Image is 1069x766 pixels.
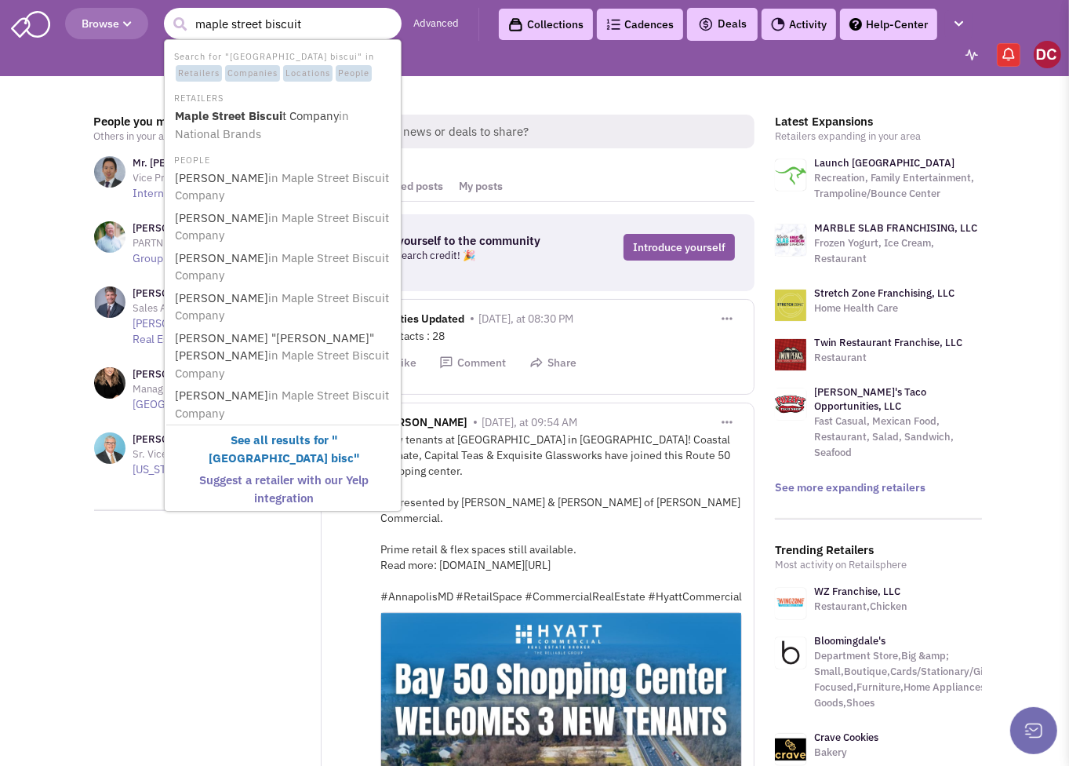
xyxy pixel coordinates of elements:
a: Introduce yourself [624,234,735,261]
button: Share [529,356,576,370]
div: New tenants at [GEOGRAPHIC_DATA] in [GEOGRAPHIC_DATA]! Coastal Climate, Capital Teas & Exquisite ... [380,432,742,604]
h3: [PERSON_NAME] [133,367,301,381]
a: [PERSON_NAME]in Maple Street Biscuit Company [170,168,398,206]
b: Maple Street Biscui [175,108,282,123]
h3: [PERSON_NAME] [133,286,301,301]
a: See all results for "[GEOGRAPHIC_DATA] bisc" [170,430,398,469]
a: [PERSON_NAME] "[PERSON_NAME]" [PERSON_NAME]in Maple Street Biscuit Company [170,328,398,385]
b: Suggest a retailer with our Yelp integration [200,472,369,505]
span: in Maple Street Biscuit Company [175,348,389,381]
span: in Maple Street Biscuit Company [175,388,389,421]
li: RETAILERS [166,89,399,105]
a: Maple Street Biscuit Companyin National Brands [170,106,398,144]
img: SmartAdmin [11,8,50,38]
a: My posts [451,172,511,201]
div: Contacts : 28 [380,328,742,344]
img: Activity.png [771,17,785,31]
h3: People you may know [94,115,301,129]
a: [PERSON_NAME]in Maple Street Biscuit Company [170,248,398,286]
span: in Maple Street Biscuit Company [175,290,389,323]
a: Launch [GEOGRAPHIC_DATA] [814,156,954,170]
button: Comment [439,356,506,370]
span: Entities Updated [380,312,464,330]
a: Help-Center [840,9,937,40]
a: WZ Franchise, LLC [814,585,900,598]
b: See all results for "[GEOGRAPHIC_DATA] bisc" [209,432,360,465]
p: Get a free research credit! 🎉 [340,248,562,264]
span: Browse [82,16,132,31]
a: Trinity Commercial Group [133,235,284,265]
img: www.cravecookies.com [775,734,806,765]
span: Vice President at [133,171,211,184]
h3: Introduce yourself to the community [340,234,562,248]
span: Retail news or deals to share? [357,115,754,148]
span: Deals [698,16,747,31]
a: MARBLE SLAB FRANCHISING, LLC [814,221,977,235]
span: [DATE], at 08:30 PM [478,312,573,326]
p: Most activity on Retailsphere [775,557,982,573]
a: Bloomingdale's [814,634,885,647]
a: Saved posts [374,172,451,201]
a: Collections [499,9,593,40]
span: in Maple Street Biscuit Company [175,250,389,283]
input: Search [164,8,402,39]
span: [DATE], at 09:54 AM [482,415,577,429]
span: in National Brands [175,108,349,141]
img: logo [775,388,806,420]
span: People [336,65,372,82]
a: Cadences [597,9,683,40]
a: Crave Cookies [814,731,878,744]
a: [PERSON_NAME]'s Taco Opportunities, LLC [814,385,926,413]
a: Activity [762,9,836,40]
span: Like [395,356,416,370]
h3: [PERSON_NAME] [133,432,301,447]
a: [PERSON_NAME]in Maple Street Biscuit Company [170,288,398,326]
p: Recreation, Family Entertainment, Trampoline/Bounce Center [814,170,982,202]
a: Suggest a retailer with our Yelp integration [170,470,398,509]
span: Managing Director at [133,382,229,396]
img: logo [775,159,806,191]
a: [PERSON_NAME] Commercial Real Estate Inc [133,316,279,346]
p: Retailers expanding in your area [775,129,982,144]
img: Cadences_logo.png [606,19,620,30]
img: logo [775,224,806,256]
span: Locations [283,65,333,82]
img: logo [775,339,806,370]
span: [PERSON_NAME] [380,415,467,433]
p: Restaurant,Chicken [814,599,907,615]
img: help.png [849,18,862,31]
span: Retailers [176,65,222,82]
button: Browse [65,8,148,39]
li: PEOPLE [166,151,399,167]
span: in Maple Street Biscuit Company [175,210,389,243]
a: Twin Restaurant Franchise, LLC [814,336,962,349]
span: in Maple Street Biscuit Company [175,170,389,203]
p: Frozen Yogurt, Ice Cream, Restaurant [814,235,982,267]
a: [GEOGRAPHIC_DATA] [133,397,242,411]
a: Penn-[US_STATE] Companies. [133,447,258,476]
p: Bakery [814,745,878,761]
span: PARTNER at [133,236,188,250]
a: Stretch Zone Franchising, LLC [814,286,954,300]
img: icon-collection-lavender-black.svg [508,17,523,32]
a: Advanced [413,16,459,31]
a: Colliers International [133,170,252,200]
a: [PERSON_NAME]in Maple Street Biscuit Company [170,385,398,424]
span: Sales Associate at [133,301,216,315]
a: See more expanding retailers [775,480,925,494]
span: Sr. Vice President at [133,447,226,461]
h3: Latest Expansions [775,115,982,129]
h3: Mr. [PERSON_NAME] [133,156,301,170]
a: [PERSON_NAME]in Maple Street Biscuit Company [170,208,398,246]
img: www.wingzone.com [775,588,806,619]
p: Department Store,Big &amp; Small,Boutique,Cards/Stationary/Gifts,Children's Focused,Furniture,Hom... [814,648,1045,711]
h3: Trending Retailers [775,543,982,557]
img: David Conn [1034,41,1061,68]
img: logo [775,290,806,321]
button: Deals [693,14,751,35]
p: Restaurant [814,350,962,366]
p: Others in your area to connect with [94,129,301,144]
p: Fast Casual, Mexican Food, Restaurant, Salad, Sandwich, Seafood [814,414,982,461]
img: icon-deals.svg [698,15,714,34]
